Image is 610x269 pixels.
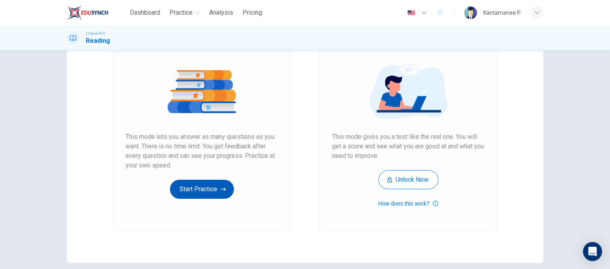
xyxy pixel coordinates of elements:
span: This mode gives you a test like the real one. You will get a score and see what you are good at a... [332,132,485,161]
span: Pricing [243,8,262,17]
span: This mode lets you answer as many questions as you want. There is no time limit. You get feedback... [125,132,278,170]
span: Analysis [209,8,233,17]
span: Practice [170,8,193,17]
img: EduSynch logo [67,5,108,21]
button: Start Practice [170,180,234,199]
button: Unlock Now [378,170,438,189]
button: Pricing [239,6,265,20]
button: Practice [166,6,203,20]
span: Linguaskill [86,31,105,36]
button: Analysis [206,6,236,20]
img: en [406,10,416,16]
button: Dashboard [127,6,163,20]
a: EduSynch logo [67,5,127,21]
span: Dashboard [130,8,160,17]
h1: Reading [86,36,110,46]
div: Open Intercom Messenger [583,242,602,261]
div: Kantamanee P. [483,8,521,17]
button: How does this work? [378,199,438,208]
img: Profile picture [464,6,477,19]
